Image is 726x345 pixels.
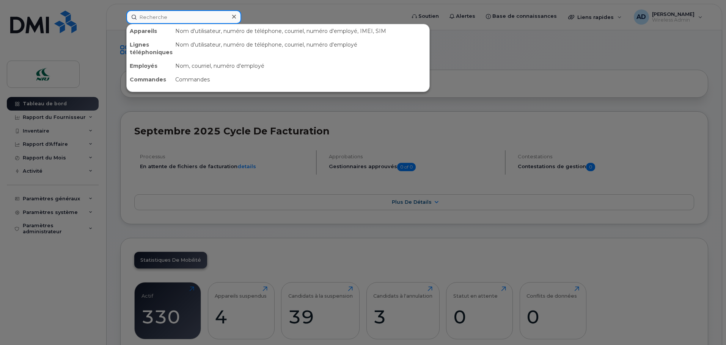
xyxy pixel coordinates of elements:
[172,59,429,73] div: Nom, courriel, numéro d'employé
[127,24,172,38] div: Appareils
[172,38,429,59] div: Nom d'utilisateur, numéro de téléphone, courriel, numéro d'employé
[127,73,172,86] div: Commandes
[172,24,429,38] div: Nom d'utilisateur, numéro de téléphone, courriel, numéro d'employé, IMEI, SIM
[172,73,429,86] div: Commandes
[127,38,172,59] div: Lignes téléphoniques
[127,59,172,73] div: Employés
